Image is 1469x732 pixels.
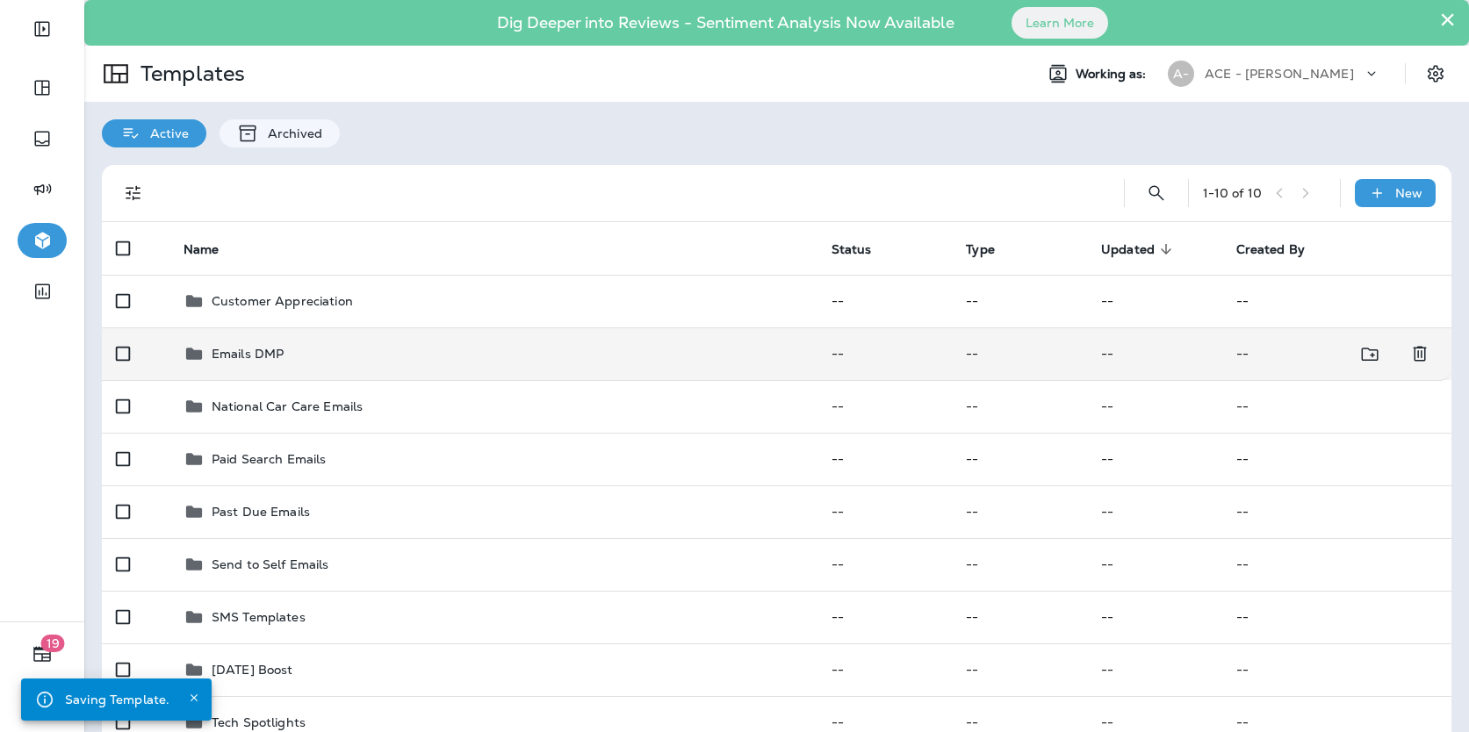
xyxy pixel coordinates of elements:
button: Delete [1402,336,1437,372]
button: 19 [18,636,67,671]
td: -- [952,327,1087,380]
td: -- [817,380,953,433]
button: Move to folder [1352,336,1388,372]
span: Working as: [1076,67,1150,82]
td: -- [1087,380,1222,433]
span: Updated [1101,241,1177,257]
div: 1 - 10 of 10 [1203,186,1262,200]
span: Name [184,242,220,257]
span: Type [966,242,995,257]
div: Saving Template. [65,684,169,715]
span: Status [832,241,895,257]
td: -- [1222,275,1451,327]
p: [DATE] Boost [212,663,293,677]
p: Customer Appreciation [212,294,353,308]
p: Paid Search Emails [212,452,327,466]
td: -- [1222,380,1451,433]
td: -- [952,380,1087,433]
td: -- [1087,275,1222,327]
p: Emails DMP [212,347,284,361]
td: -- [952,275,1087,327]
td: -- [817,327,953,380]
td: -- [817,538,953,591]
td: -- [952,433,1087,485]
span: Status [832,242,872,257]
td: -- [817,485,953,538]
button: Learn More [1012,7,1108,39]
span: 19 [41,635,65,652]
td: -- [1087,591,1222,643]
button: Expand Sidebar [18,11,67,47]
span: Created By [1236,242,1305,257]
td: -- [1222,485,1451,538]
button: Close [1439,5,1456,33]
p: Past Due Emails [212,505,310,519]
td: -- [1087,643,1222,696]
span: Type [966,241,1018,257]
td: -- [1087,327,1222,380]
p: Templates [133,61,245,87]
span: Updated [1101,242,1155,257]
td: -- [817,591,953,643]
td: -- [1087,485,1222,538]
td: -- [1222,538,1451,591]
div: A- [1168,61,1194,87]
p: ACE - [PERSON_NAME] [1205,67,1354,81]
span: Created By [1236,241,1328,257]
td: -- [817,275,953,327]
td: -- [952,643,1087,696]
td: -- [952,591,1087,643]
td: -- [1222,591,1451,643]
td: -- [1222,327,1384,380]
td: -- [1222,643,1451,696]
p: Dig Deeper into Reviews - Sentiment Analysis Now Available [446,20,1005,25]
td: -- [1222,433,1451,485]
p: Archived [259,126,322,140]
button: Settings [1420,58,1451,90]
td: -- [952,485,1087,538]
td: -- [952,538,1087,591]
p: SMS Templates [212,610,306,624]
p: Active [141,126,189,140]
p: New [1395,186,1422,200]
button: Filters [116,176,151,211]
p: Tech Spotlights [212,715,306,729]
td: -- [1087,433,1222,485]
button: Search Templates [1139,176,1174,211]
p: National Car Care Emails [212,399,363,413]
td: -- [817,643,953,696]
td: -- [817,433,953,485]
button: Close [184,687,205,708]
p: Send to Self Emails [212,557,329,571]
td: -- [1087,538,1222,591]
span: Name [184,241,242,257]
